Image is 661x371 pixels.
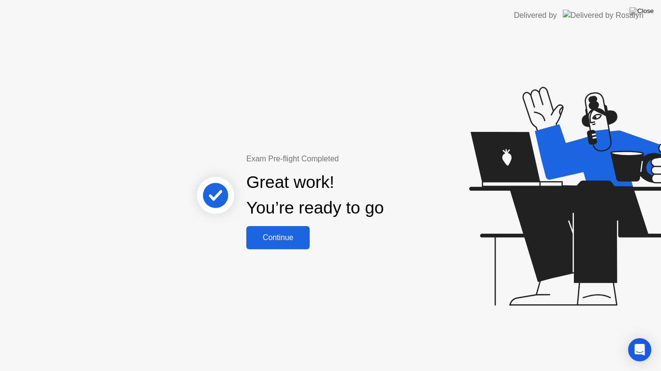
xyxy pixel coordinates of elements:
[246,226,310,249] button: Continue
[249,233,307,242] div: Continue
[630,7,654,15] img: Close
[628,338,651,361] div: Open Intercom Messenger
[246,170,384,221] div: Great work! You’re ready to go
[246,153,446,165] div: Exam Pre-flight Completed
[514,10,557,21] div: Delivered by
[563,10,644,21] img: Delivered by Rosalyn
